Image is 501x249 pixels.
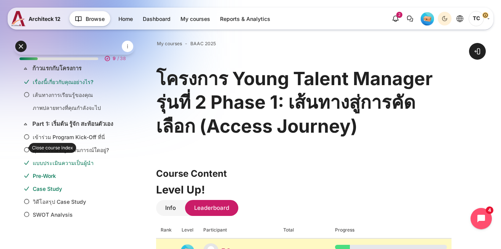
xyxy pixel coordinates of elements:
[156,222,176,238] th: Rank
[33,104,113,112] a: ภาพปลายทางที่คุณกำลังจะไป
[11,11,64,26] a: A12 A12 Architeck 12
[190,40,216,47] a: BAAC 2025
[438,12,452,25] button: Light Mode Dark Mode
[114,13,137,25] a: Home
[69,11,110,26] button: Browse
[19,57,38,60] div: 23%
[156,183,452,197] h2: Level Up!
[199,222,279,238] th: Participant
[176,222,199,238] th: Level
[33,172,113,180] a: Pre-Work
[157,40,182,47] a: My courses
[469,11,484,26] span: T C
[138,13,175,25] a: Dashboard
[418,12,437,25] a: Level #1
[33,78,113,86] a: เรื่องนี้เกี่ยวกับคุณอย่างไร?
[215,13,275,25] a: Reports & Analytics
[396,12,402,18] div: 2
[469,11,490,26] a: User menu
[185,200,238,216] a: Leaderboard
[156,39,452,49] nav: Navigation bar
[22,65,29,72] span: Collapse
[33,198,113,206] a: วิดีโอสรุป Case Study
[453,12,467,25] button: Languages
[117,55,126,62] span: / 38
[86,15,105,23] span: Browse
[389,12,402,25] div: Show notification window with 2 new notifications
[11,11,26,26] img: A12
[32,120,115,128] a: Part 1: เริ่มต้น รู้จัก สะท้อนตัวเอง
[33,91,113,99] a: เส้นทางการเรียนรู้ของคุณ
[176,13,215,25] a: My courses
[33,159,113,167] a: แบบประเมินความเป็นผู้นำ
[33,211,113,219] a: SWOT Analysis
[421,12,434,25] img: Level #1
[156,200,185,216] a: Info
[279,222,331,238] th: Total
[32,64,115,73] a: ก้าวแรกกับโครงการ
[22,120,29,128] span: Collapse
[29,143,76,153] div: Close course index
[403,12,417,25] button: There are 0 unread conversations
[439,13,450,24] div: Dark Mode
[33,133,113,141] a: เข้าร่วม Program Kick-Off ที่นี่
[330,222,452,238] th: Progress
[33,185,113,193] a: Case Study
[156,168,452,179] h3: Course Content
[156,67,452,138] h1: โครงการ Young Talent Manager รุ่นที่ 2 Phase 1: เส้นทางสู่การคัดเลือก (Access Journey)
[113,55,116,62] span: 9
[29,15,61,23] span: Architeck 12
